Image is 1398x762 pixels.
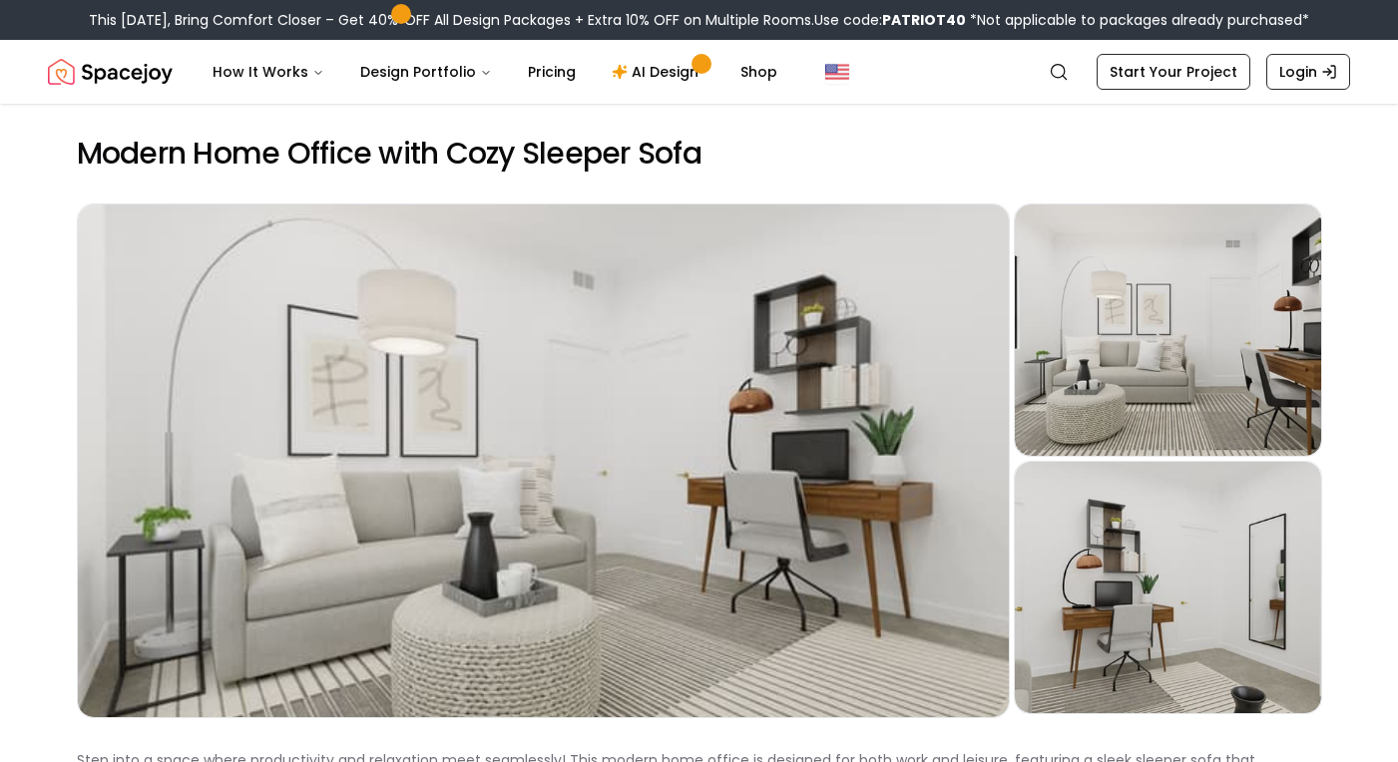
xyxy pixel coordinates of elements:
[77,136,1322,172] h2: Modern Home Office with Cozy Sleeper Sofa
[1266,54,1350,90] a: Login
[48,40,1350,104] nav: Global
[48,52,173,92] a: Spacejoy
[814,10,966,30] span: Use code:
[596,52,720,92] a: AI Design
[197,52,793,92] nav: Main
[1097,54,1250,90] a: Start Your Project
[882,10,966,30] b: PATRIOT40
[89,10,1309,30] div: This [DATE], Bring Comfort Closer – Get 40% OFF All Design Packages + Extra 10% OFF on Multiple R...
[512,52,592,92] a: Pricing
[344,52,508,92] button: Design Portfolio
[966,10,1309,30] span: *Not applicable to packages already purchased*
[197,52,340,92] button: How It Works
[48,52,173,92] img: Spacejoy Logo
[724,52,793,92] a: Shop
[825,60,849,84] img: United States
